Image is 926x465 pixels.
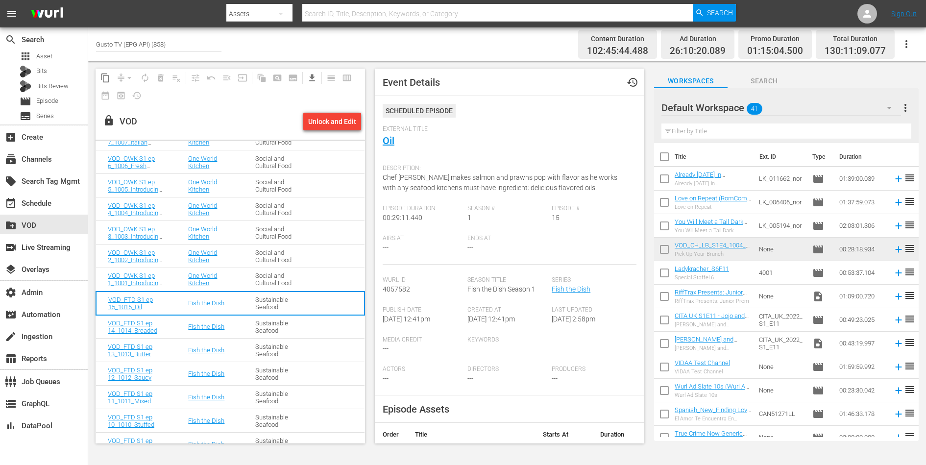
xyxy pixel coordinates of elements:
span: Search [707,4,733,22]
span: Episode [812,173,824,185]
td: 01:37:59.073 [835,191,889,214]
svg: Add to Schedule [893,315,904,325]
svg: Add to Schedule [893,291,904,302]
span: Episode [812,432,824,443]
div: Special Staffel 6 [675,274,729,281]
a: Fish the Dish [188,299,224,307]
span: reorder [904,337,916,348]
div: Sustainable Seafood [255,390,299,405]
span: Asset [20,50,31,62]
span: Series [20,110,31,122]
span: Producers [552,366,632,373]
span: --- [383,344,389,352]
td: 00:49:23.025 [835,308,889,332]
span: Episode [812,361,824,373]
span: Description: [383,165,632,172]
span: Video [812,338,824,349]
span: Episode [20,96,31,107]
div: Social and Cultural Food [255,155,299,170]
button: Unlock and Edit [303,113,361,130]
span: Refresh All Search Blocks [250,69,269,88]
span: Episode Duration [383,205,463,213]
div: Wurl Ad Slate 10s [675,392,751,398]
div: Ad Duration [670,32,726,46]
div: VOD [120,116,137,127]
span: GraphQL [5,398,17,410]
div: Social and Cultural Food [255,249,299,264]
div: Bits Review [20,80,31,92]
span: --- [383,374,389,382]
span: Event Details [383,76,440,88]
div: Social and Cultural Food [255,178,299,193]
td: 4001 [755,261,808,285]
svg: Add to Schedule [893,362,904,372]
a: Fish the Dish [188,323,224,330]
span: Copy Lineup [97,70,113,86]
a: Fish the Dish [188,346,224,354]
td: None [755,285,808,308]
span: reorder [904,431,916,442]
span: Live Streaming [5,242,17,253]
svg: Add to Schedule [893,220,904,231]
span: reorder [904,384,916,395]
span: Admin [5,287,17,298]
a: VOD_OWK S1 ep 7_1007_Italian Staples [108,131,155,153]
th: Order [375,423,407,446]
a: VOD_FTD S1 ep 11_1011_Mixed [108,390,152,405]
span: Episode # [552,205,632,213]
span: View Backup [113,88,129,103]
span: 41 [747,98,762,119]
th: Starts At [535,423,592,446]
span: 15 [552,214,560,221]
div: RiffTrax Presents: Junior Prom [675,298,751,304]
span: 00:29:11.440 [383,214,422,221]
td: 01:46:33.178 [835,402,889,426]
span: 1 [467,214,471,221]
span: Reports [5,353,17,365]
span: --- [467,374,473,382]
th: Title [407,423,535,446]
div: [PERSON_NAME] and [PERSON_NAME] [675,321,751,328]
td: 00:53:37.104 [835,261,889,285]
span: Search [728,75,801,87]
div: Scheduled Episode [383,104,456,118]
svg: Add to Schedule [893,197,904,208]
span: Keywords [467,336,547,344]
td: 00:43:19.997 [835,332,889,355]
span: Create [5,131,17,143]
td: LK_005194_nor [755,214,808,238]
span: Select an event to delete [153,70,169,86]
svg: Add to Schedule [893,432,904,443]
svg: Add to Schedule [893,244,904,255]
span: Ends At [467,235,547,243]
a: Oil [383,135,394,147]
td: 00:23:30.042 [835,379,889,402]
a: One World Kitchen [188,272,217,287]
a: One World Kitchen [188,249,217,264]
span: Episode [812,385,824,396]
span: lock [103,115,115,126]
span: get_app [307,73,317,83]
a: Already [DATE] in [GEOGRAPHIC_DATA] (RomCom) (A) [675,171,734,193]
div: Already [DATE] in [GEOGRAPHIC_DATA] [675,180,751,187]
div: Sustainable Seafood [255,343,299,358]
td: 02:03:01.306 [835,214,889,238]
td: None [755,379,808,402]
div: Social and Cultural Food [255,225,299,240]
span: DataPool [5,420,17,432]
span: Video [812,291,824,302]
a: Sign Out [891,10,917,18]
div: Sustainable Seafood [255,437,299,452]
a: VOD_OWK S1 ep 3_1003_Introducing [PERSON_NAME] [108,225,162,247]
a: Spanish_New_Finding Love In Mountain View [675,406,751,421]
span: Update Metadata from Key Asset [235,70,250,86]
span: Ingestion [5,331,17,343]
span: Publish Date [383,306,463,314]
div: Love on Repeat [675,204,751,210]
span: 4057582 [383,285,410,293]
a: VIDAA Test Channel [675,359,730,367]
td: CITA_UK_2022_S1_E11 [755,308,808,332]
span: [DATE] 12:41pm [383,315,430,323]
span: 01:15:04.500 [747,46,803,57]
span: Chef [PERSON_NAME] makes salmon and prawns pop with flavor as he works with any seafood kitchens ... [383,173,617,192]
